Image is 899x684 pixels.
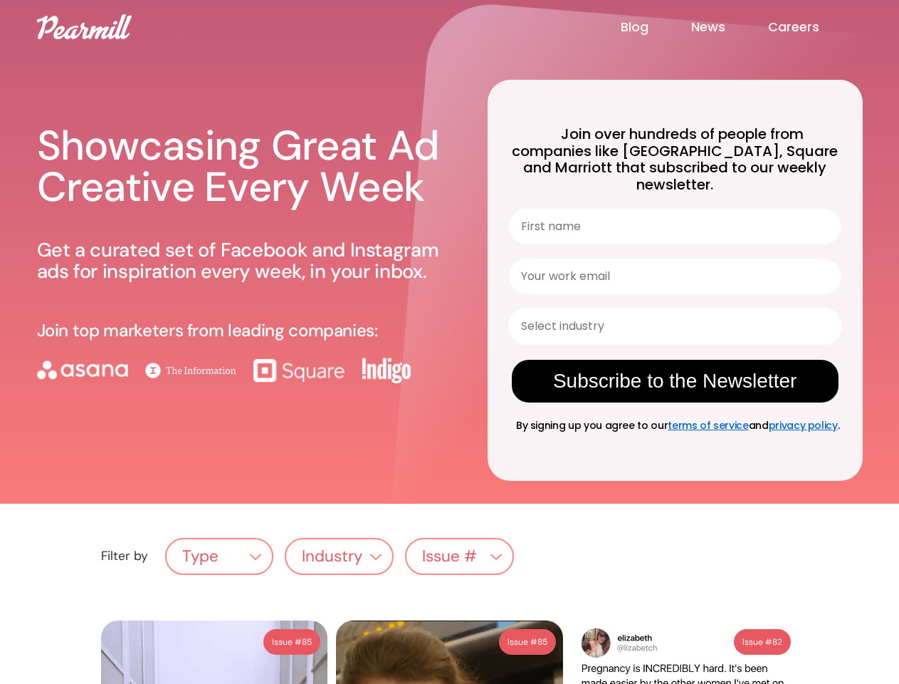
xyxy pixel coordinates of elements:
[769,418,838,432] a: privacy policy
[508,633,537,651] div: Issue #
[37,14,132,39] img: Pearmill logo
[509,209,841,244] input: First name
[422,548,477,566] div: Issue #
[263,629,320,655] a: Issue #85
[167,543,273,571] div: Type
[512,124,838,195] span: Join over hundreds of people from companies like [GEOGRAPHIC_DATA], Square and Marriott that subs...
[691,19,768,36] a: News
[302,633,312,651] div: 85
[537,633,547,651] div: 85
[734,629,791,655] a: Issue #82
[742,633,772,651] div: Issue #
[521,309,821,343] input: Select industry
[37,239,453,282] p: Get a curated set of Facebook and Instagram ads for inspiration every week, in your inbox.
[37,321,378,340] p: Join top marketers from leading companies:
[302,548,362,566] div: Industry
[768,19,862,36] a: Careers
[499,629,556,655] a: Issue #85
[510,418,840,432] span: By signing up you agree to our and .
[406,543,512,571] div: Issue #
[286,543,392,571] div: Industry
[509,259,841,294] input: Your work email
[512,360,838,403] button: Subscribe to the Newsletter
[772,633,782,651] div: 82
[621,19,691,36] a: Blog
[37,125,453,207] h1: Showcasing Great Ad Creative Every Week
[668,418,748,432] a: terms of service
[182,548,219,566] div: Type
[101,549,148,563] div: Filter by
[821,309,835,343] button: Show Options
[272,633,302,651] div: Issue #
